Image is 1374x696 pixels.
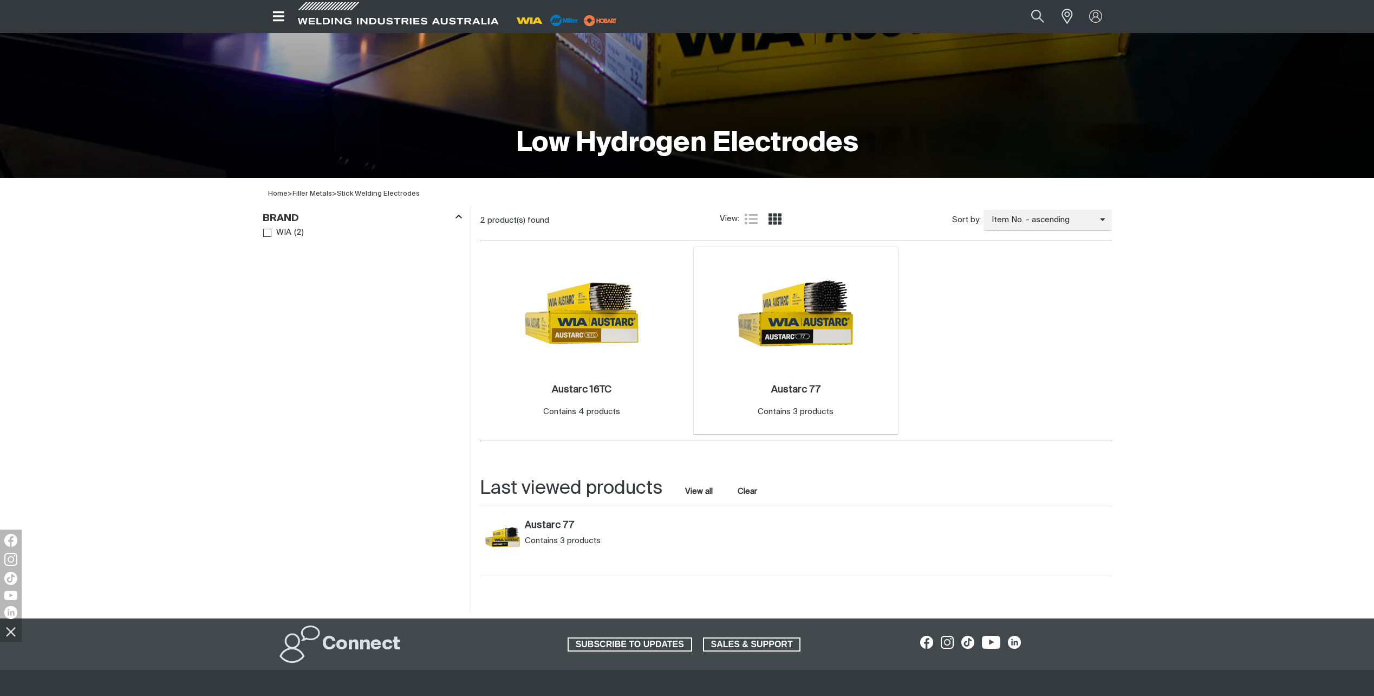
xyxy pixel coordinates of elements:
[4,606,17,619] img: LinkedIn
[4,572,17,585] img: TikTok
[263,225,292,240] a: WIA
[738,255,854,371] img: Austarc 77
[581,16,620,24] a: miller
[4,534,17,547] img: Facebook
[569,637,691,652] span: SUBSCRIBE TO UPDATES
[288,190,292,197] span: >
[480,215,720,226] div: 2
[984,214,1100,227] span: Item No. - ascending
[292,190,337,197] span: >
[524,255,640,371] img: Austarc 16TC
[1005,4,1056,29] input: Product name or item number...
[480,476,662,501] h2: Last viewed products
[268,190,288,197] a: Home
[525,536,685,546] div: Contains 3 products
[480,517,691,565] article: Austarc 77 (Austarc 77)
[487,216,549,224] span: product(s) found
[337,190,420,197] a: Stick Welding Electrodes
[525,520,685,532] a: Austarc 77
[552,384,611,396] a: Austarc 16TC
[758,406,833,418] div: Contains 3 products
[263,207,462,241] aside: Filters
[1019,4,1056,29] button: Search products
[4,591,17,600] img: YouTube
[685,486,713,497] a: View all last viewed products
[704,637,800,652] span: SALES & SUPPORT
[276,227,291,239] span: WIA
[552,385,611,395] h2: Austarc 16TC
[771,384,821,396] a: Austarc 77
[263,210,462,225] div: Brand
[735,484,760,499] button: Clear all last viewed products
[292,190,332,197] a: Filler Metals
[745,212,758,225] a: List view
[952,214,981,227] span: Sort by:
[322,633,400,656] h2: Connect
[263,225,461,240] ul: Brand
[568,637,692,652] a: SUBSCRIBE TO UPDATES
[771,385,821,395] h2: Austarc 77
[4,553,17,566] img: Instagram
[263,212,299,225] h3: Brand
[2,622,20,641] img: hide socials
[581,12,620,29] img: miller
[703,637,801,652] a: SALES & SUPPORT
[720,213,739,225] span: View:
[480,207,1112,234] section: Product list controls
[485,520,520,555] img: Austarc 77
[543,406,620,418] div: Contains 4 products
[516,126,858,162] h1: Low Hydrogen Electrodes
[294,227,304,239] span: ( 2 )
